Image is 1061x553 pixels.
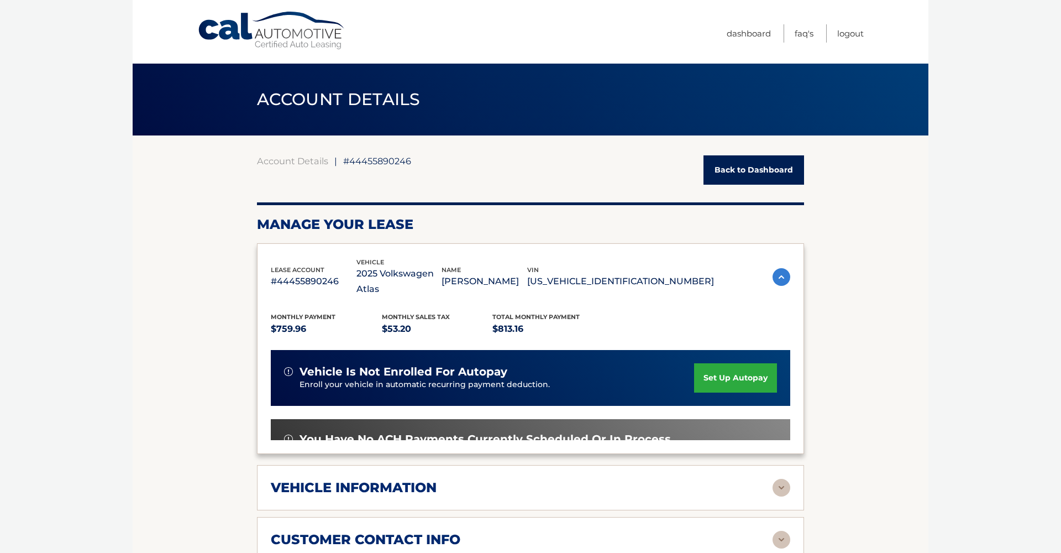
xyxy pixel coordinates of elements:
p: [PERSON_NAME] [442,274,527,289]
span: name [442,266,461,274]
p: 2025 Volkswagen Atlas [356,266,442,297]
span: You have no ACH payments currently scheduled or in process. [300,432,674,446]
span: Monthly sales Tax [382,313,450,321]
span: | [334,155,337,166]
a: Logout [837,24,864,43]
span: Monthly Payment [271,313,335,321]
h2: Manage Your Lease [257,216,804,233]
span: #44455890246 [343,155,411,166]
span: lease account [271,266,324,274]
p: #44455890246 [271,274,356,289]
p: $813.16 [492,321,603,337]
p: $53.20 [382,321,493,337]
img: accordion-rest.svg [773,531,790,549]
span: ACCOUNT DETAILS [257,89,421,109]
span: Total Monthly Payment [492,313,580,321]
img: accordion-rest.svg [773,479,790,497]
p: [US_VEHICLE_IDENTIFICATION_NUMBER] [527,274,714,289]
a: Cal Automotive [197,11,346,50]
a: Account Details [257,155,328,166]
p: Enroll your vehicle in automatic recurring payment deduction. [300,379,694,391]
span: vehicle [356,258,384,266]
h2: vehicle information [271,479,437,496]
h2: customer contact info [271,531,460,548]
img: alert-white.svg [284,435,293,444]
a: Back to Dashboard [703,155,804,185]
img: accordion-active.svg [773,268,790,286]
img: alert-white.svg [284,367,293,376]
a: set up autopay [694,363,777,393]
a: Dashboard [727,24,771,43]
p: $759.96 [271,321,382,337]
a: FAQ's [795,24,813,43]
span: vehicle is not enrolled for autopay [300,365,507,379]
span: vin [527,266,539,274]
